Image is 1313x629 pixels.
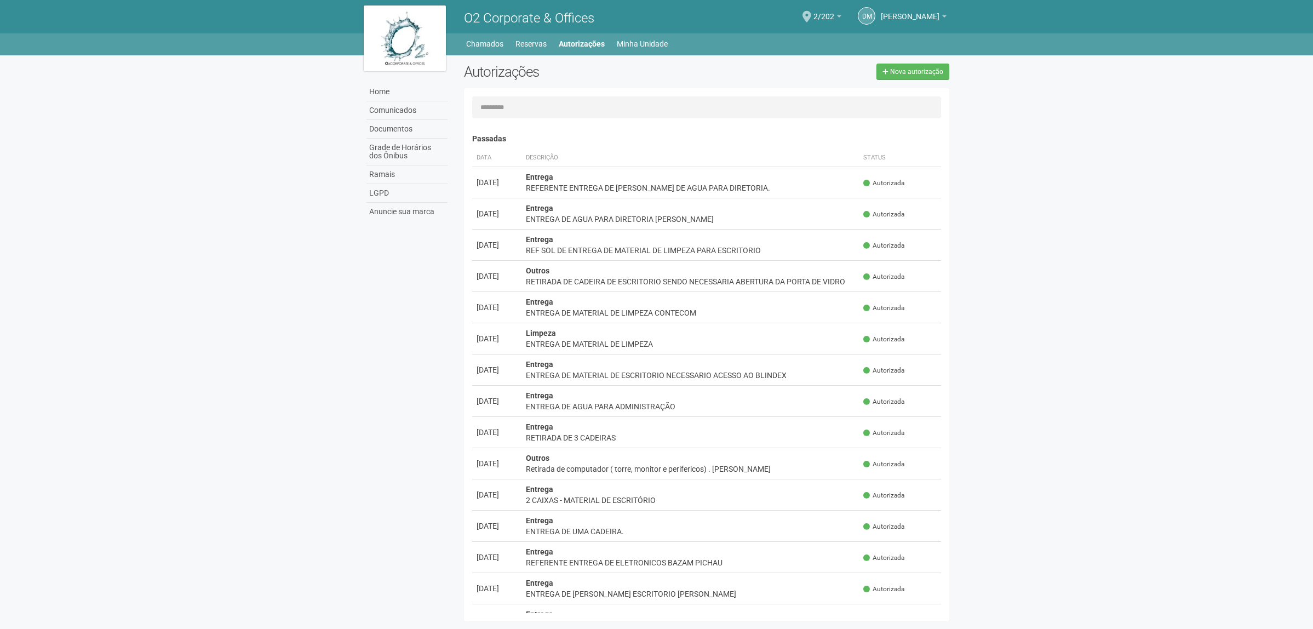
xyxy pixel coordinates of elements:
span: Autorizada [863,272,904,282]
a: Anuncie sua marca [366,203,448,221]
div: [DATE] [477,396,517,407]
a: Home [366,83,448,101]
a: DM [858,7,875,25]
div: ENTREGA DE AGUA PARA DIRETORIA [PERSON_NAME] [526,214,855,225]
div: [DATE] [477,364,517,375]
strong: Limpeza [526,329,556,338]
a: Autorizações [559,36,605,52]
span: Autorizada [863,241,904,250]
a: Ramais [366,165,448,184]
span: Autorizada [863,428,904,438]
div: [DATE] [477,208,517,219]
div: REF SOL DE ENTREGA DE MATERIAL DE LIMPEZA PARA ESCRITORIO [526,245,855,256]
strong: Entrega [526,173,553,181]
span: Autorizada [863,335,904,344]
a: [PERSON_NAME] [881,14,947,22]
a: LGPD [366,184,448,203]
a: 2/202 [813,14,841,22]
span: Autorizada [863,304,904,313]
a: Comunicados [366,101,448,120]
div: Retirada de computador ( torre, monitor e perifericos) . [PERSON_NAME] [526,464,855,474]
h2: Autorizações [464,64,698,80]
img: logo.jpg [364,5,446,71]
a: Minha Unidade [617,36,668,52]
div: [DATE] [477,427,517,438]
div: ENTREGA DE AGUA PARA ADMINISTRAÇÃO [526,401,855,412]
div: RETIRADA DE CADEIRA DE ESCRITORIO SENDO NECESSARIA ABERTURA DA PORTA DE VIDRO [526,276,855,287]
div: REFERENTE ENTREGA DE [PERSON_NAME] DE AGUA PARA DIRETORIA. [526,182,855,193]
strong: Outros [526,266,549,275]
strong: Entrega [526,235,553,244]
span: Autorizada [863,491,904,500]
a: Nova autorização [876,64,949,80]
span: 2/202 [813,2,834,21]
span: Autorizada [863,397,904,407]
div: [DATE] [477,521,517,531]
a: Chamados [466,36,503,52]
strong: Entrega [526,610,553,619]
strong: Entrega [526,204,553,213]
div: ENTREGA DE MATERIAL DE LIMPEZA CONTECOM [526,307,855,318]
th: Status [859,149,941,167]
strong: Entrega [526,516,553,525]
div: ENTREGA DE UMA CADEIRA. [526,526,855,537]
div: [DATE] [477,333,517,344]
strong: Entrega [526,298,553,306]
div: [DATE] [477,302,517,313]
span: Autorizada [863,522,904,531]
div: [DATE] [477,177,517,188]
h4: Passadas [472,135,942,143]
div: ENTREGA DE [PERSON_NAME] ESCRITORIO [PERSON_NAME] [526,588,855,599]
span: Autorizada [863,179,904,188]
a: Grade de Horários dos Ônibus [366,139,448,165]
span: Autorizada [863,366,904,375]
strong: Entrega [526,579,553,587]
div: [DATE] [477,583,517,594]
strong: Entrega [526,360,553,369]
strong: Entrega [526,485,553,494]
div: [DATE] [477,489,517,500]
strong: Entrega [526,547,553,556]
div: REFERENTE ENTREGA DE ELETRONICOS BAZAM PICHAU [526,557,855,568]
th: Descrição [521,149,859,167]
a: Documentos [366,120,448,139]
span: Nova autorização [890,68,943,76]
strong: Outros [526,454,549,462]
div: [DATE] [477,552,517,563]
span: Autorizada [863,210,904,219]
a: Reservas [515,36,547,52]
span: Autorizada [863,460,904,469]
div: [DATE] [477,239,517,250]
span: Autorizada [863,585,904,594]
div: ENTREGA DE MATERIAL DE LIMPEZA [526,339,855,350]
span: Autorizada [863,553,904,563]
strong: Entrega [526,391,553,400]
strong: Entrega [526,422,553,431]
div: ENTREGA DE MATERIAL DE ESCRITORIO NECESSARIO ACESSO AO BLINDEX [526,370,855,381]
div: 2 CAIXAS - MATERIAL DE ESCRITÓRIO [526,495,855,506]
span: O2 Corporate & Offices [464,10,594,26]
div: [DATE] [477,458,517,469]
th: Data [472,149,521,167]
span: DIEGO MEDEIROS [881,2,939,21]
div: [DATE] [477,271,517,282]
div: RETIRADA DE 3 CADEIRAS [526,432,855,443]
